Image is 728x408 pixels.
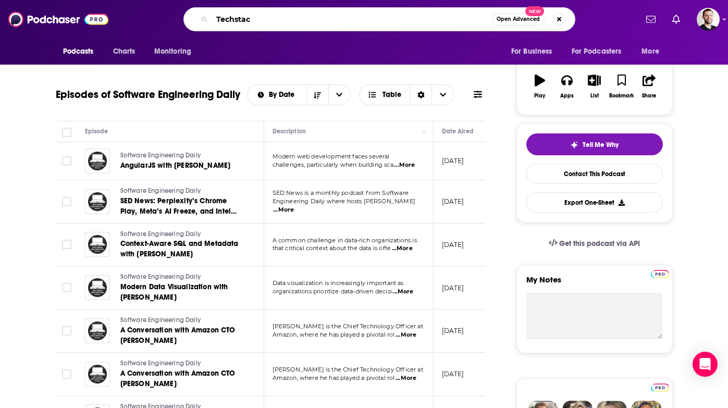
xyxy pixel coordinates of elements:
[359,84,454,105] button: Choose View
[442,156,464,165] p: [DATE]
[572,44,622,59] span: For Podcasters
[212,11,492,28] input: Search podcasts, credits, & more...
[641,44,659,59] span: More
[581,68,608,105] button: List
[651,384,669,392] img: Podchaser Pro
[634,42,672,61] button: open menu
[273,125,306,138] div: Description
[120,360,201,367] span: Software Engineering Daily
[651,270,669,278] img: Podchaser Pro
[62,156,71,166] span: Toggle select row
[565,42,637,61] button: open menu
[442,283,464,292] p: [DATE]
[525,6,544,16] span: New
[668,10,684,28] a: Show notifications dropdown
[526,133,663,155] button: tell me why sparkleTell Me Why
[697,8,720,31] span: Logged in as jaheld24
[56,42,107,61] button: open menu
[120,369,236,388] span: A Conversation with Amazon CTO [PERSON_NAME]
[608,68,635,105] button: Bookmark
[273,366,423,373] span: [PERSON_NAME] is the Chief Technology Officer at
[273,244,391,252] span: that critical context about the data is ofte
[492,13,545,26] button: Open AdvancedNew
[410,85,431,105] div: Sort Direction
[147,42,205,61] button: open menu
[120,239,239,258] span: Context-Aware SQL and Metadata with [PERSON_NAME]
[120,316,201,324] span: Software Engineering Daily
[642,93,656,99] div: Share
[106,42,142,61] a: Charts
[560,93,574,99] div: Apps
[120,282,245,303] a: Modern Data Visualization with [PERSON_NAME]
[583,141,619,149] span: Tell Me Why
[540,231,649,256] a: Get this podcast via API
[85,125,108,138] div: Episode
[120,273,245,282] a: Software Engineering Daily
[273,197,415,205] span: Engineering Daily where hosts [PERSON_NAME]
[56,88,240,101] h1: Episodes of Software Engineering Daily
[526,192,663,213] button: Export One-Sheet
[526,275,663,293] label: My Notes
[635,68,662,105] button: Share
[273,237,417,244] span: A common challenge in data-rich organizations is
[273,374,395,381] span: Amazon, where he has played a pivotal rol
[273,288,392,295] span: organizations prioritize data-driven decisi
[120,368,245,389] a: A Conversation with Amazon CTO [PERSON_NAME]
[113,44,135,59] span: Charts
[442,240,464,249] p: [DATE]
[396,331,416,339] span: ...More
[62,240,71,249] span: Toggle select row
[442,369,464,378] p: [DATE]
[697,8,720,31] button: Show profile menu
[62,369,71,379] span: Toggle select row
[642,10,660,28] a: Show notifications dropdown
[120,230,245,239] a: Software Engineering Daily
[120,196,245,217] a: SED News: Perplexity’s Chrome Play, Meta’s AI Freeze, and Intel Becomes Too Big to Fail
[120,196,237,226] span: SED News: Perplexity’s Chrome Play, Meta’s AI Freeze, and Intel Becomes Too Big to Fail
[183,7,575,31] div: Search podcasts, credits, & more...
[62,326,71,336] span: Toggle select row
[526,68,553,105] button: Play
[553,68,581,105] button: Apps
[273,323,423,330] span: [PERSON_NAME] is the Chief Technology Officer at
[382,91,401,98] span: Table
[63,44,94,59] span: Podcasts
[120,187,201,194] span: Software Engineering Daily
[534,93,545,99] div: Play
[120,230,201,238] span: Software Engineering Daily
[120,161,231,170] span: AngularJS with [PERSON_NAME]
[392,288,413,296] span: ...More
[120,187,245,196] a: Software Engineering Daily
[273,153,390,160] span: Modern web development faces several
[273,189,409,196] span: SED News is a monthly podcast from Software
[273,161,393,168] span: challenges, particularly when building sca
[120,239,245,259] a: Context-Aware SQL and Metadata with [PERSON_NAME]
[651,268,669,278] a: Pro website
[394,161,415,169] span: ...More
[120,160,244,171] a: AngularJS with [PERSON_NAME]
[273,206,294,214] span: ...More
[120,326,236,345] span: A Conversation with Amazon CTO [PERSON_NAME]
[120,282,228,302] span: Modern Data Visualization with [PERSON_NAME]
[559,239,640,248] span: Get this podcast via API
[328,85,350,105] button: open menu
[590,93,599,99] div: List
[442,326,464,335] p: [DATE]
[120,316,245,325] a: Software Engineering Daily
[693,352,718,377] div: Open Intercom Messenger
[247,84,351,105] h2: Choose List sort
[120,152,201,159] span: Software Engineering Daily
[8,9,108,29] img: Podchaser - Follow, Share and Rate Podcasts
[62,283,71,292] span: Toggle select row
[120,151,244,160] a: Software Engineering Daily
[442,197,464,206] p: [DATE]
[396,374,416,382] span: ...More
[511,44,552,59] span: For Business
[442,125,474,138] div: Date Aired
[273,331,395,338] span: Amazon, where he has played a pivotal rol
[273,279,404,287] span: Data visualization is increasingly important as
[504,42,565,61] button: open menu
[526,164,663,184] a: Contact This Podcast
